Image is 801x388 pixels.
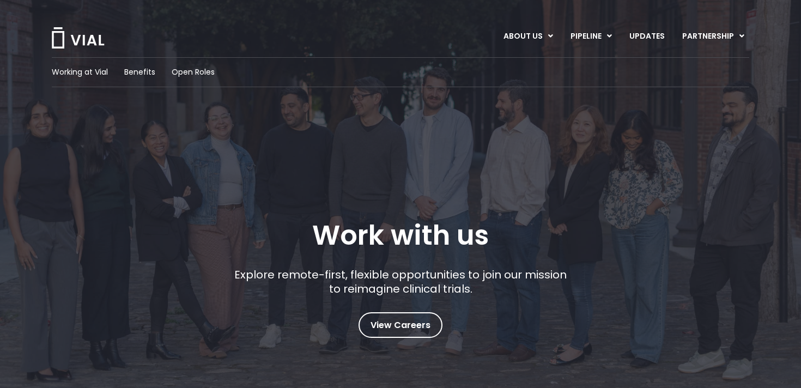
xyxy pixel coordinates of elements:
a: Benefits [124,66,155,78]
img: Vial Logo [51,27,105,48]
a: PARTNERSHIPMenu Toggle [673,27,753,46]
a: View Careers [359,312,442,338]
span: View Careers [371,318,430,332]
a: Open Roles [172,66,215,78]
a: ABOUT USMenu Toggle [495,27,561,46]
a: Working at Vial [52,66,108,78]
a: UPDATES [621,27,673,46]
a: PIPELINEMenu Toggle [562,27,620,46]
p: Explore remote-first, flexible opportunities to join our mission to reimagine clinical trials. [230,268,571,296]
h1: Work with us [312,220,489,251]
